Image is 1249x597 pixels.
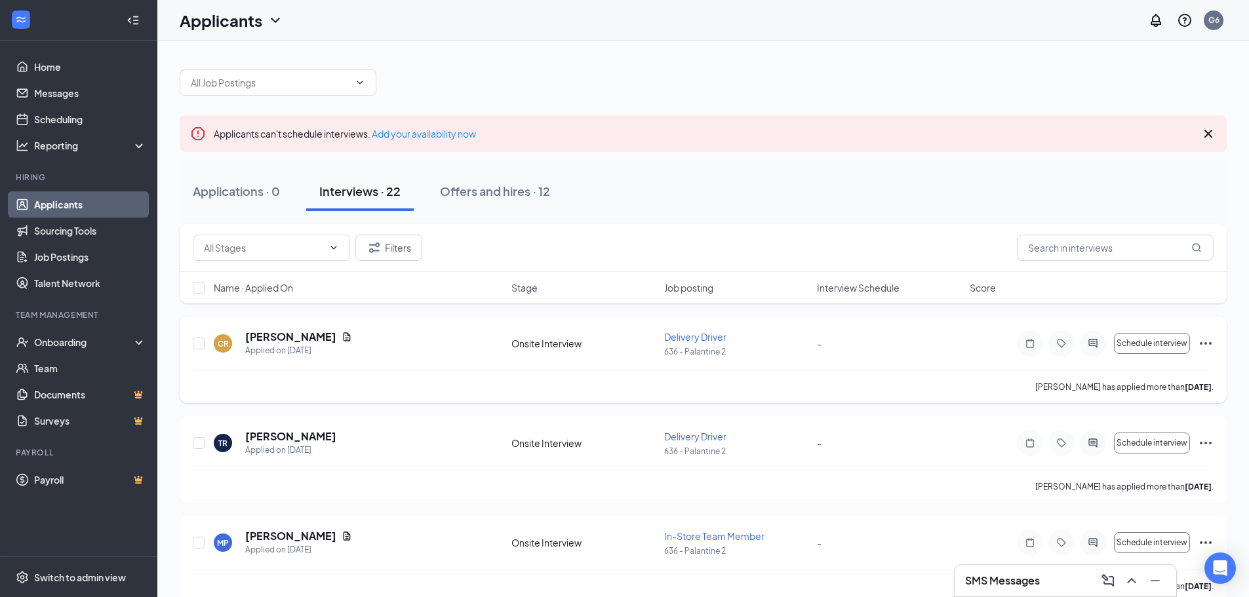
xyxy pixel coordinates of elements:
[191,75,349,90] input: All Job Postings
[1148,12,1164,28] svg: Notifications
[970,281,996,294] span: Score
[268,12,283,28] svg: ChevronDown
[245,330,336,344] h5: [PERSON_NAME]
[1085,438,1101,448] svg: ActiveChat
[372,128,476,140] a: Add your availability now
[217,537,229,549] div: MP
[204,241,323,255] input: All Stages
[34,571,126,584] div: Switch to admin view
[1145,570,1166,591] button: Minimize
[1054,438,1069,448] svg: Tag
[664,281,713,294] span: Job posting
[34,270,146,296] a: Talent Network
[664,530,764,542] span: In-Store Team Member
[355,235,422,261] button: Filter Filters
[16,172,144,183] div: Hiring
[1085,537,1101,548] svg: ActiveChat
[440,183,550,199] div: Offers and hires · 12
[1198,435,1214,451] svg: Ellipses
[817,337,822,349] span: -
[1200,126,1216,142] svg: Cross
[355,77,365,88] svg: ChevronDown
[342,531,352,541] svg: Document
[664,331,726,343] span: Delivery Driver
[34,54,146,80] a: Home
[218,438,228,449] div: TR
[1114,532,1190,553] button: Schedule interview
[34,244,146,270] a: Job Postings
[511,337,656,350] div: Onsite Interview
[214,128,476,140] span: Applicants can't schedule interviews.
[664,431,726,442] span: Delivery Driver
[1185,482,1212,491] b: [DATE]
[1054,338,1069,349] svg: Tag
[664,446,809,457] p: 636 - Palantine 2
[34,218,146,244] a: Sourcing Tools
[245,543,352,556] div: Applied on [DATE]
[817,537,822,549] span: -
[1117,538,1187,547] span: Schedule interview
[16,336,29,349] svg: UserCheck
[664,346,809,357] p: 636 - Palantine 2
[34,139,147,152] div: Reporting
[14,13,28,26] svg: WorkstreamLogo
[1121,570,1142,591] button: ChevronUp
[34,408,146,434] a: SurveysCrown
[342,332,352,342] svg: Document
[1204,552,1236,584] div: Open Intercom Messenger
[218,338,229,349] div: CR
[214,281,293,294] span: Name · Applied On
[1022,438,1038,448] svg: Note
[34,336,135,349] div: Onboarding
[127,14,140,27] svg: Collapse
[511,536,656,549] div: Onsite Interview
[16,571,29,584] svg: Settings
[34,106,146,132] a: Scheduling
[1177,12,1193,28] svg: QuestionInfo
[16,309,144,320] div: Team Management
[1185,581,1212,591] b: [DATE]
[1114,333,1190,354] button: Schedule interview
[1114,433,1190,453] button: Schedule interview
[1124,573,1140,588] svg: ChevronUp
[1035,381,1214,393] p: [PERSON_NAME] has applied more than .
[34,355,146,381] a: Team
[245,529,336,543] h5: [PERSON_NAME]
[34,191,146,218] a: Applicants
[1017,235,1214,261] input: Search in interviews
[1117,339,1187,348] span: Schedule interview
[1198,336,1214,351] svg: Ellipses
[1208,14,1219,26] div: G6
[817,281,900,294] span: Interview Schedule
[664,545,809,556] p: 636 - Palantine 2
[1191,242,1202,253] svg: MagnifyingGlass
[1117,438,1187,448] span: Schedule interview
[1147,573,1163,588] svg: Minimize
[1185,382,1212,392] b: [DATE]
[16,447,144,458] div: Payroll
[965,573,1040,588] h3: SMS Messages
[193,183,280,199] div: Applications · 0
[1035,481,1214,492] p: [PERSON_NAME] has applied more than .
[511,436,656,450] div: Onsite Interview
[1100,573,1116,588] svg: ComposeMessage
[1085,338,1101,349] svg: ActiveChat
[34,80,146,106] a: Messages
[1098,570,1119,591] button: ComposeMessage
[367,240,382,256] svg: Filter
[180,9,262,31] h1: Applicants
[1022,338,1038,349] svg: Note
[34,467,146,493] a: PayrollCrown
[34,381,146,408] a: DocumentsCrown
[511,281,538,294] span: Stage
[245,344,352,357] div: Applied on [DATE]
[245,429,336,444] h5: [PERSON_NAME]
[245,444,336,457] div: Applied on [DATE]
[328,242,339,253] svg: ChevronDown
[190,126,206,142] svg: Error
[1054,537,1069,548] svg: Tag
[1022,537,1038,548] svg: Note
[16,139,29,152] svg: Analysis
[817,437,822,449] span: -
[319,183,401,199] div: Interviews · 22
